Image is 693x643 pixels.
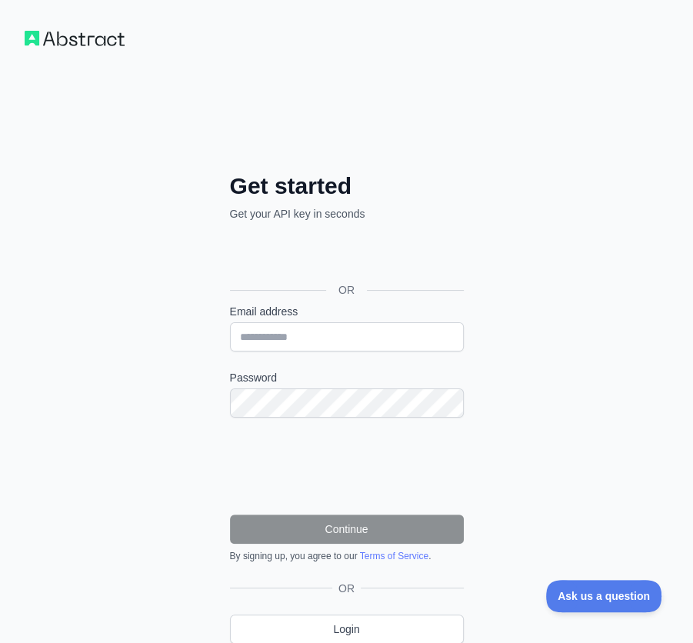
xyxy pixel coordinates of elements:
[332,581,361,596] span: OR
[25,31,125,46] img: Workflow
[360,551,428,561] a: Terms of Service
[230,515,464,544] button: Continue
[230,304,464,319] label: Email address
[326,282,367,298] span: OR
[230,206,464,222] p: Get your API key in seconds
[230,550,464,562] div: By signing up, you agree to our .
[222,238,468,272] iframe: Przycisk Zaloguj się przez Google
[546,580,662,612] iframe: Toggle Customer Support
[230,436,464,496] iframe: reCAPTCHA
[230,172,464,200] h2: Get started
[230,370,464,385] label: Password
